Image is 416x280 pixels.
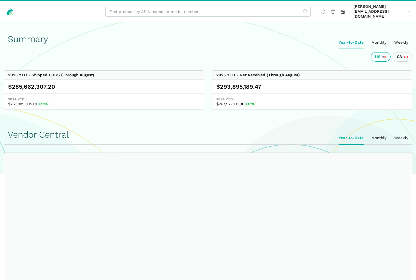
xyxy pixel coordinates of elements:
span: [PERSON_NAME][EMAIL_ADDRESS][DOMAIN_NAME] [354,4,406,19]
div: 2025 YTD - Net Received (Through August) [216,73,300,78]
div: $293,895,189.47 [216,83,408,91]
span: 2024 YTD: [216,97,408,102]
h1: Vendor Central [8,130,408,140]
ui-tab: Year-to-Date [335,36,368,49]
ui-tab: Monthly [368,36,390,49]
ui-tab: Year-to-Date [335,132,368,144]
span: CA [397,54,402,59]
span: $267,977,131.30 [216,102,408,107]
span: +13% [37,102,49,107]
div: 2025 YTD - Shipped COGS (Through August) [8,73,94,78]
img: 226-united-states-3a775d967d35a21fe9d819e24afa6dfbf763e8f1ec2e2b5a04af89618ae55acb.svg [382,55,386,59]
h1: Summary [8,34,408,44]
ui-tab: Weekly [390,132,412,144]
input: Find product by ASIN, name, or model number [105,7,311,17]
span: US [375,54,381,59]
a: [PERSON_NAME][EMAIL_ADDRESS][DOMAIN_NAME] [352,3,412,20]
ui-tab: Monthly [368,132,390,144]
span: +10% [244,102,256,107]
span: $251,885,905.01 [8,102,200,107]
span: 2024 YTD: [8,97,200,102]
div: $285,662,307.20 [8,83,200,91]
ui-tab: Weekly [390,36,412,49]
img: 243-canada-6dcbff6b5ddfbc3d576af9e026b5d206327223395eaa30c1e22b34077c083801.svg [404,55,408,59]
